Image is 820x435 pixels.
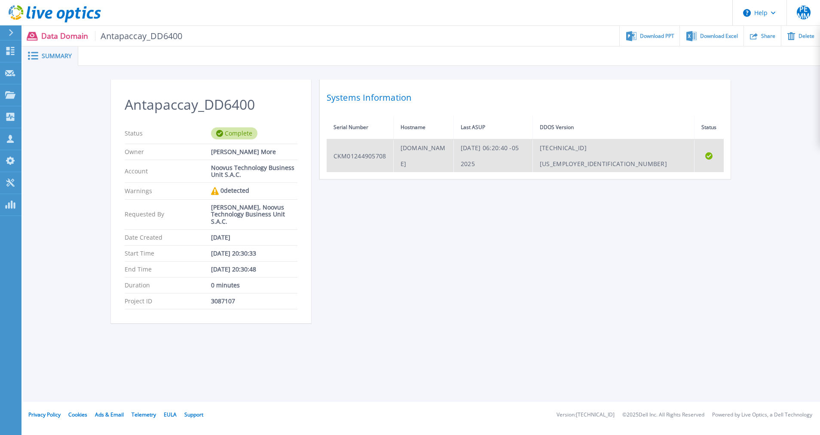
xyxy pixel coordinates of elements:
[700,34,738,39] span: Download Excel
[211,298,297,305] div: 3087107
[799,34,814,39] span: Delete
[28,411,61,418] a: Privacy Policy
[125,266,211,273] p: End Time
[125,298,211,305] p: Project ID
[327,116,394,139] th: Serial Number
[125,187,211,195] p: Warnings
[125,204,211,225] p: Requested By
[164,411,177,418] a: EULA
[453,116,532,139] th: Last ASUP
[712,412,812,418] li: Powered by Live Optics, a Dell Technology
[211,204,297,225] div: [PERSON_NAME], Noovus Technology Business Unit S.A.C.
[41,31,183,41] p: Data Domain
[68,411,87,418] a: Cookies
[211,148,297,155] div: [PERSON_NAME] More
[184,411,203,418] a: Support
[327,90,724,105] h2: Systems Information
[211,164,297,178] div: Noovus Technology Business Unit S.A.C.
[125,234,211,241] p: Date Created
[761,34,775,39] span: Share
[132,411,156,418] a: Telemetry
[532,116,695,139] th: DDOS Version
[532,139,695,172] td: [TECHNICAL_ID][US_EMPLOYER_IDENTIFICATION_NUMBER]
[393,116,453,139] th: Hostname
[622,412,704,418] li: © 2025 Dell Inc. All Rights Reserved
[211,282,297,289] div: 0 minutes
[393,139,453,172] td: [DOMAIN_NAME]
[211,266,297,273] div: [DATE] 20:30:48
[797,6,811,19] span: PEMM
[95,411,124,418] a: Ads & Email
[95,31,183,41] span: Antapaccay_DD6400
[125,250,211,257] p: Start Time
[695,116,724,139] th: Status
[557,412,615,418] li: Version: [TECHNICAL_ID]
[640,34,674,39] span: Download PPT
[211,127,257,139] div: Complete
[42,53,72,59] span: Summary
[211,250,297,257] div: [DATE] 20:30:33
[327,139,394,172] td: CKM01244905708
[211,187,297,195] div: 0 detected
[125,97,297,113] h2: Antapaccay_DD6400
[125,282,211,289] p: Duration
[125,148,211,155] p: Owner
[125,127,211,139] p: Status
[453,139,532,172] td: [DATE] 06:20:40 -05 2025
[211,234,297,241] div: [DATE]
[125,164,211,178] p: Account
